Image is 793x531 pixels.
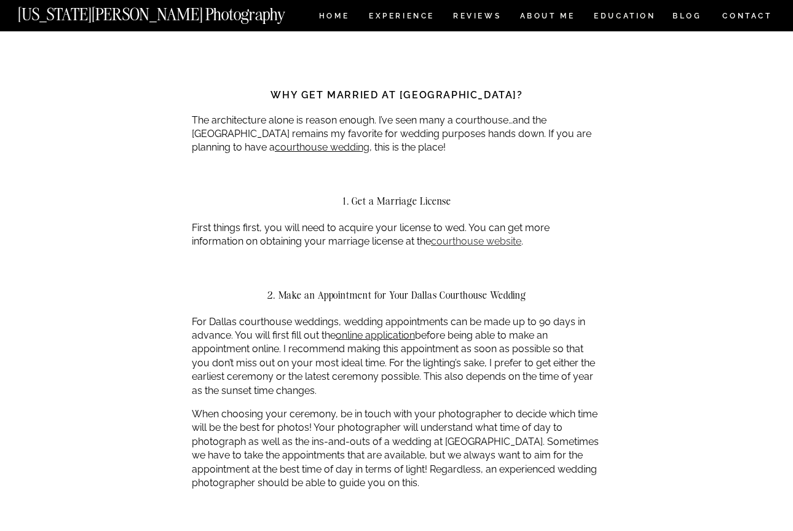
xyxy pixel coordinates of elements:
a: online application [336,329,415,341]
p: First things first, you will need to acquire your license to wed. You can get more information on... [192,221,602,249]
a: REVIEWS [453,12,499,23]
p: For Dallas courthouse weddings, wedding appointments can be made up to 90 days in advance. You wi... [192,315,602,398]
a: courthouse website [431,235,521,247]
a: Experience [369,12,433,23]
p: The architecture alone is reason enough. I’ve seen many a courthouse…and the [GEOGRAPHIC_DATA] re... [192,114,602,155]
p: When choosing your ceremony, be in touch with your photographer to decide which time will be the ... [192,407,602,490]
a: ABOUT ME [519,12,575,23]
a: courthouse wedding [275,141,369,153]
a: [US_STATE][PERSON_NAME] Photography [18,6,326,17]
h2: 2. Make an Appointment for Your Dallas Courthouse Wedding [192,289,602,301]
strong: Why get married at [GEOGRAPHIC_DATA]? [270,89,523,101]
a: EDUCATION [593,12,657,23]
a: BLOG [673,12,702,23]
a: HOME [317,12,352,23]
a: CONTACT [722,9,773,23]
h2: 1. Get a Marriage License [192,195,602,206]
